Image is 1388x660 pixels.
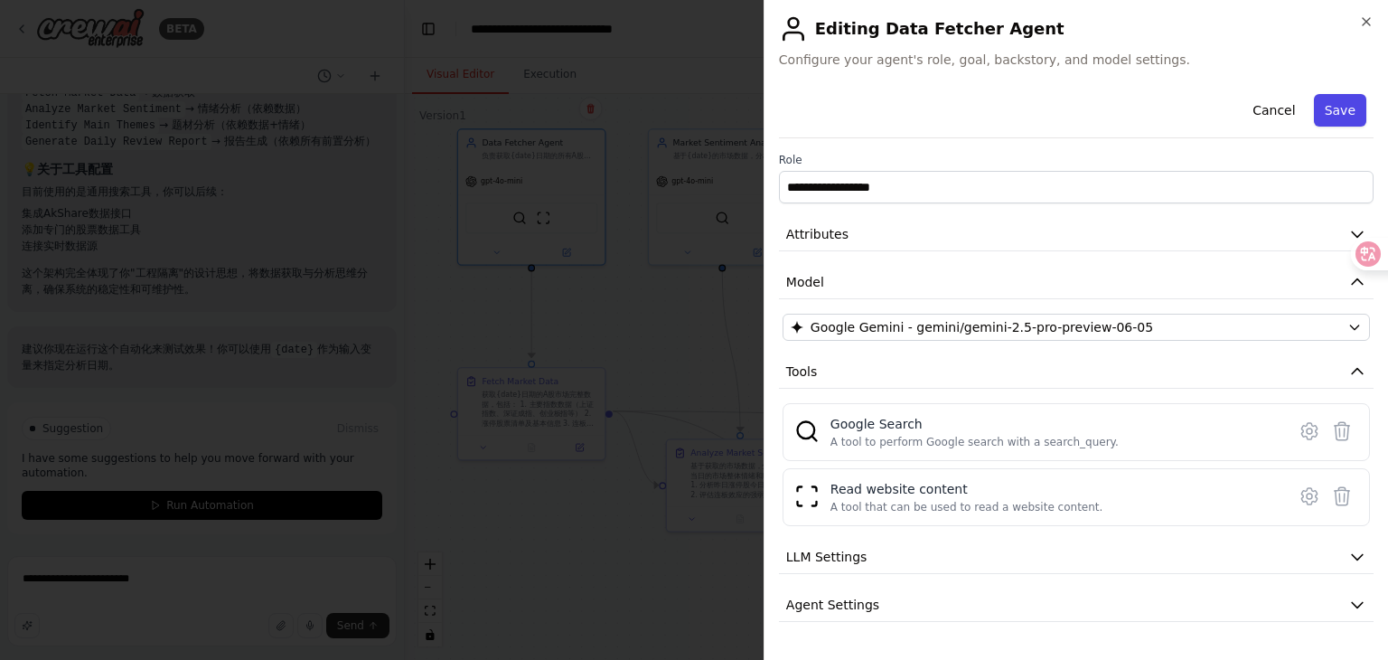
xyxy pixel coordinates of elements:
button: Google Gemini - gemini/gemini-2.5-pro-preview-06-05 [783,314,1370,341]
button: Model [779,266,1374,299]
button: Save [1314,94,1366,127]
button: Attributes [779,218,1374,251]
span: Tools [786,363,818,381]
span: LLM Settings [786,548,867,566]
div: A tool to perform Google search with a search_query. [830,435,1119,449]
span: Model [786,273,824,291]
h2: Editing Data Fetcher Agent [779,14,1374,43]
span: Agent Settings [786,596,879,614]
div: A tool that can be used to read a website content. [830,500,1103,514]
img: ScrapeWebsiteTool [794,484,820,509]
button: Configure tool [1293,415,1326,448]
label: Role [779,153,1374,167]
span: Google Gemini - gemini/gemini-2.5-pro-preview-06-05 [811,318,1153,336]
span: Configure your agent's role, goal, backstory, and model settings. [779,51,1374,69]
button: Cancel [1242,94,1306,127]
div: Read website content [830,480,1103,498]
button: Delete tool [1326,415,1358,448]
button: LLM Settings [779,541,1374,574]
div: Google Search [830,415,1119,433]
button: Agent Settings [779,589,1374,622]
img: SerplyWebSearchTool [794,419,820,444]
span: Attributes [786,225,849,243]
button: Tools [779,355,1374,389]
button: Delete tool [1326,480,1358,513]
button: Configure tool [1293,480,1326,513]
